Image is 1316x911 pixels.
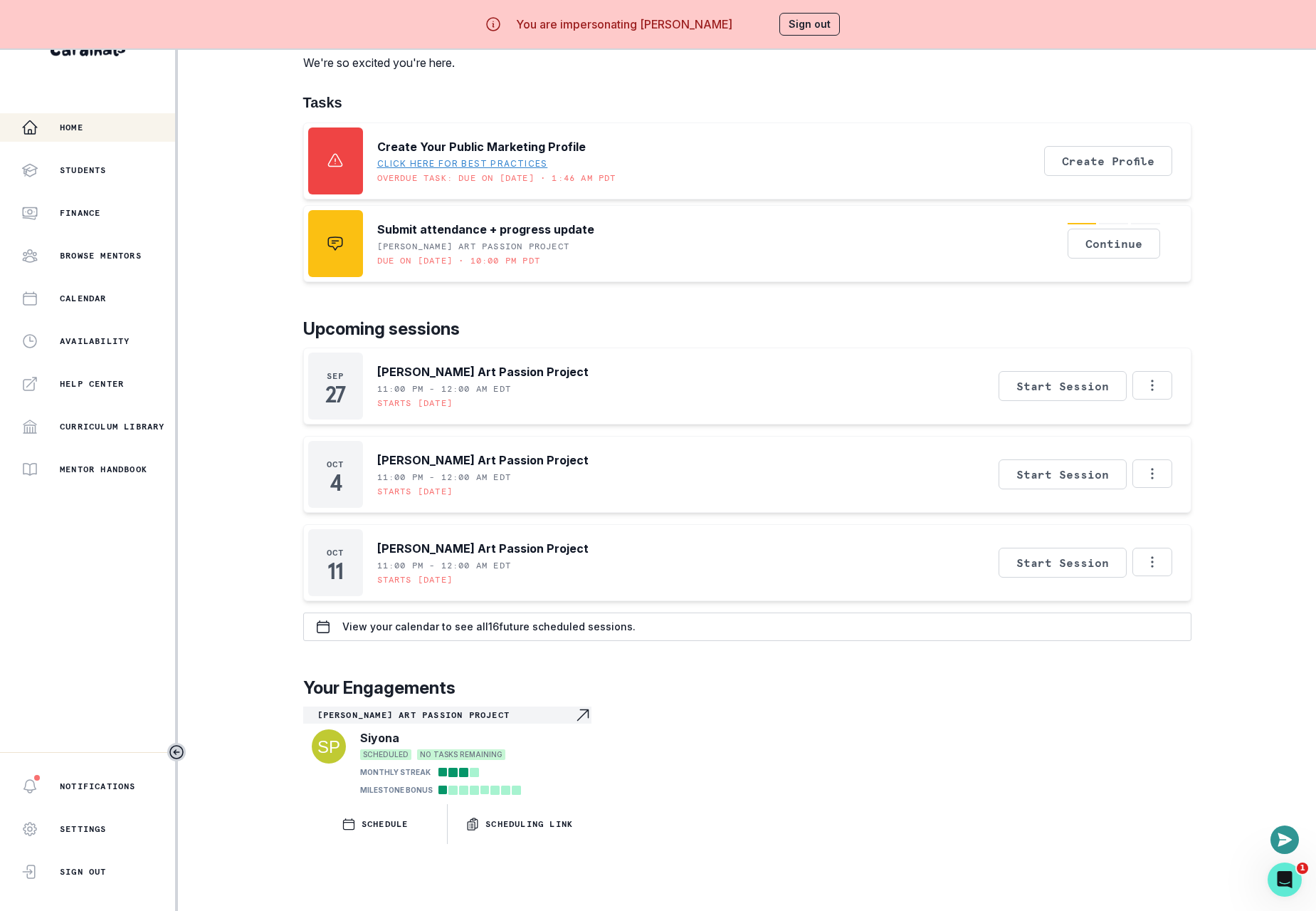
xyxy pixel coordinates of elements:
[377,486,453,497] p: Starts [DATE]
[60,335,130,347] p: Availability
[327,564,342,578] p: 11
[417,749,505,760] span: NO TASKS REMAINING
[574,707,591,724] svg: Navigate to engagement page
[377,383,512,395] p: 11:00 PM - 12:00 AM EDT
[485,818,573,830] p: Scheduling Link
[377,574,453,585] p: Starts [DATE]
[999,371,1127,401] button: Start Session
[377,172,616,184] p: Overdue task: Due on [DATE] • 1:46 AM PDT
[60,207,100,219] p: Finance
[362,818,409,830] p: SCHEDULE
[1044,146,1172,176] button: Create Profile
[60,866,107,878] p: Sign Out
[327,370,344,382] p: Sep
[330,476,342,490] p: 4
[60,823,107,835] p: Settings
[377,221,594,238] p: Submit attendance + progress update
[448,804,591,844] button: Scheduling Link
[1297,863,1308,874] span: 1
[60,122,83,133] p: Home
[360,785,433,796] p: MILESTONE BONUS
[1132,459,1172,488] button: Options
[360,749,411,760] span: SCHEDULED
[377,158,548,170] a: Click here for best practices
[342,621,636,633] p: View your calendar to see all 16 future scheduled sessions.
[999,548,1127,578] button: Start Session
[1270,826,1299,854] button: Open or close messaging widget
[60,165,107,176] p: Students
[303,54,562,71] p: We're so excited you're here.
[377,138,586,155] p: Create Your Public Marketing Profile
[60,781,136,792] p: Notifications
[779,13,840,36] button: Sign out
[377,560,512,571] p: 11:00 PM - 12:00 AM EDT
[327,547,344,558] p: Oct
[60,464,147,475] p: Mentor Handbook
[377,397,453,409] p: Starts [DATE]
[516,16,732,33] p: You are impersonating [PERSON_NAME]
[303,804,447,844] button: SCHEDULE
[377,255,541,266] p: Due on [DATE] • 10:00 PM PDT
[1132,548,1172,576] button: Options
[60,421,165,432] p: Curriculum Library
[1132,371,1172,400] button: Options
[1068,229,1160,259] button: Continue
[60,378,124,390] p: Help Center
[303,316,1191,342] p: Upcoming sessions
[325,387,345,402] p: 27
[167,743,186,761] button: Toggle sidebar
[303,707,591,798] a: [PERSON_NAME] Art Passion ProjectNavigate to engagement pageSiyonaSCHEDULEDNO TASKS REMAININGMONT...
[360,767,431,778] p: MONTHLY STREAK
[360,729,399,746] p: Siyona
[327,459,344,470] p: Oct
[60,293,107,304] p: Calendar
[377,540,589,557] p: [PERSON_NAME] Art Passion Project
[1268,863,1302,897] iframe: Intercom live chat
[303,94,1191,111] h1: Tasks
[999,459,1127,489] button: Start Session
[377,363,589,380] p: [PERSON_NAME] Art Passion Project
[303,675,1191,701] p: Your Engagements
[377,241,570,252] p: [PERSON_NAME] Art Passion Project
[377,472,512,483] p: 11:00 PM - 12:00 AM EDT
[312,729,346,764] img: svg
[317,709,574,721] p: [PERSON_NAME] Art Passion Project
[377,452,589,469] p: [PERSON_NAME] Art Passion Project
[60,250,142,261] p: Browse Mentors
